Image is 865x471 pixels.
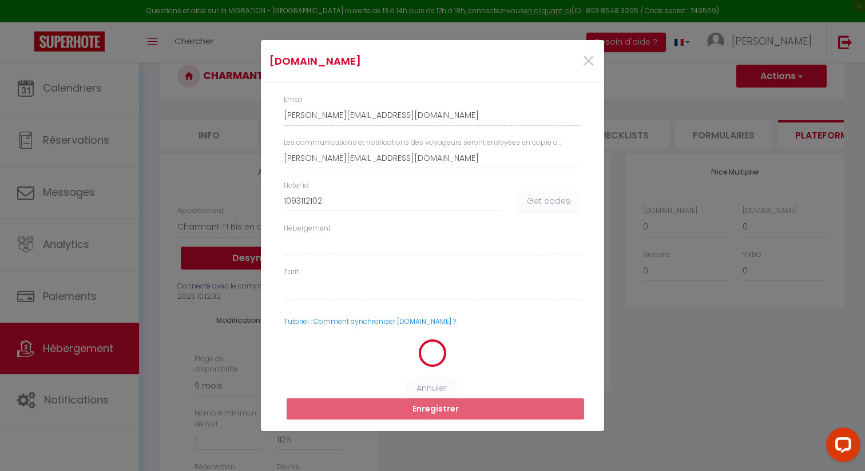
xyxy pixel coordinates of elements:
iframe: LiveChat chat widget [817,423,865,471]
label: Les communications et notifications des voyageurs seront envoyées en copie à : [284,137,561,148]
label: Hotel id [284,180,309,191]
button: Enregistrer [287,398,584,420]
label: Hébergement [284,223,331,234]
button: Get codes [518,192,579,211]
button: Close [581,49,596,74]
label: Tarif [284,267,299,278]
span: × [581,44,596,78]
label: Email [284,94,303,105]
a: Tutoriel : Comment synchroniser [DOMAIN_NAME] ? [284,316,456,326]
h4: [DOMAIN_NAME] [269,53,482,69]
button: Annuler [408,379,455,398]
